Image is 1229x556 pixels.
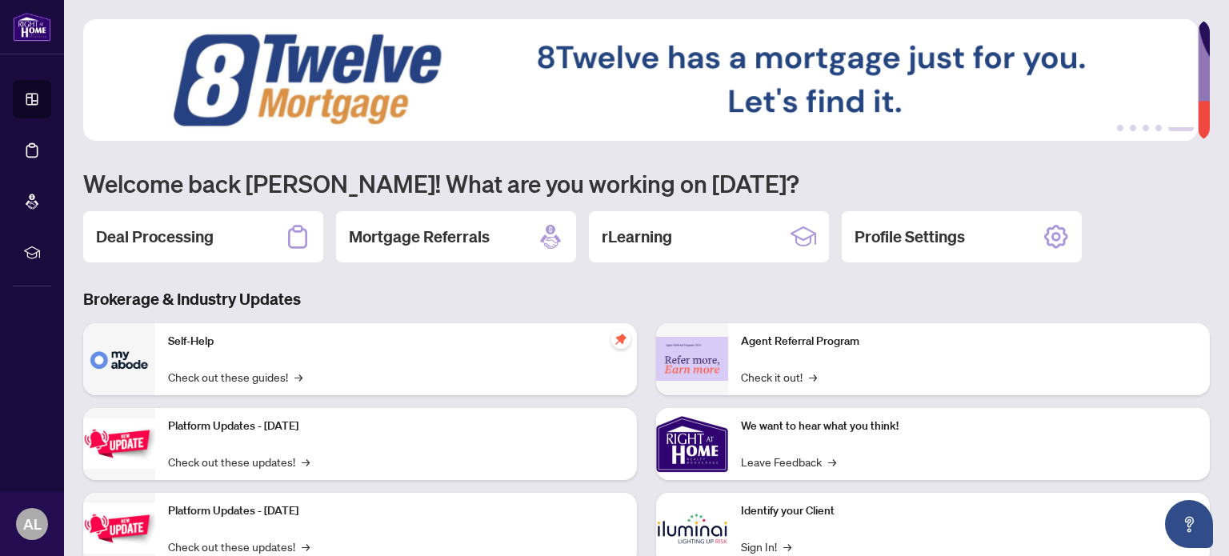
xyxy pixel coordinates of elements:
h2: Deal Processing [96,226,214,248]
span: → [302,453,310,470]
button: 1 [1117,125,1123,131]
a: Sign In!→ [741,538,791,555]
img: Platform Updates - July 8, 2025 [83,503,155,554]
span: pushpin [611,330,631,349]
img: logo [13,12,51,42]
span: → [294,368,302,386]
img: Agent Referral Program [656,337,728,381]
span: → [783,538,791,555]
p: Platform Updates - [DATE] [168,502,624,520]
p: Platform Updates - [DATE] [168,418,624,435]
button: 4 [1155,125,1162,131]
h3: Brokerage & Industry Updates [83,288,1210,310]
button: Open asap [1165,500,1213,548]
button: 2 [1130,125,1136,131]
a: Check out these guides!→ [168,368,302,386]
span: AL [23,513,42,535]
span: → [828,453,836,470]
p: Identify your Client [741,502,1197,520]
p: We want to hear what you think! [741,418,1197,435]
img: Slide 4 [83,19,1198,141]
span: → [302,538,310,555]
p: Agent Referral Program [741,333,1197,350]
h2: rLearning [602,226,672,248]
h1: Welcome back [PERSON_NAME]! What are you working on [DATE]? [83,168,1210,198]
a: Check it out!→ [741,368,817,386]
img: We want to hear what you think! [656,408,728,480]
h2: Profile Settings [855,226,965,248]
h2: Mortgage Referrals [349,226,490,248]
button: 3 [1143,125,1149,131]
a: Leave Feedback→ [741,453,836,470]
span: → [809,368,817,386]
button: 5 [1168,125,1194,131]
img: Self-Help [83,323,155,395]
a: Check out these updates!→ [168,453,310,470]
p: Self-Help [168,333,624,350]
a: Check out these updates!→ [168,538,310,555]
img: Platform Updates - July 21, 2025 [83,418,155,469]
